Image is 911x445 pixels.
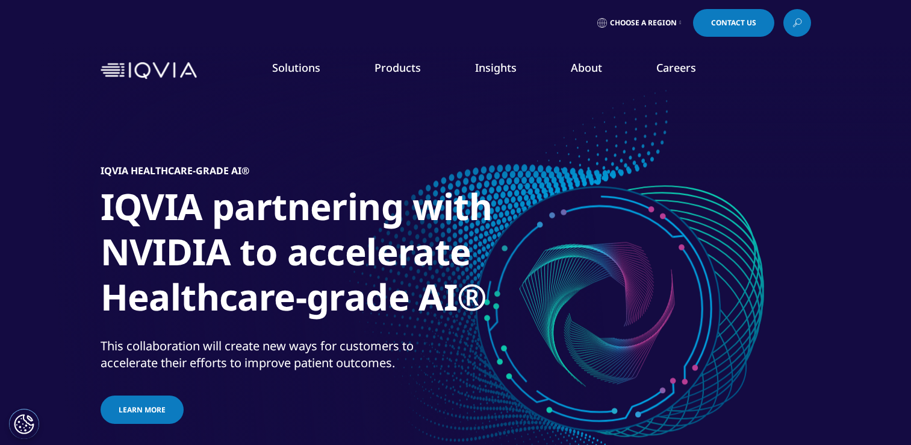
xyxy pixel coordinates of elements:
[272,60,320,75] a: Solutions
[119,405,166,415] span: Learn more
[375,60,421,75] a: Products
[9,409,39,439] button: Cookie Settings
[693,9,774,37] a: Contact Us
[101,338,453,371] div: This collaboration will create new ways for customers to accelerate their efforts to improve pati...
[101,396,184,424] a: Learn more
[610,18,677,28] span: Choose a Region
[101,184,552,327] h1: IQVIA partnering with NVIDIA to accelerate Healthcare-grade AI®
[711,19,756,27] span: Contact Us
[571,60,602,75] a: About
[656,60,696,75] a: Careers
[101,165,249,177] h5: IQVIA Healthcare-grade AI®
[202,42,811,99] nav: Primary
[101,62,197,80] img: IQVIA Healthcare Information Technology and Pharma Clinical Research Company
[475,60,517,75] a: Insights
